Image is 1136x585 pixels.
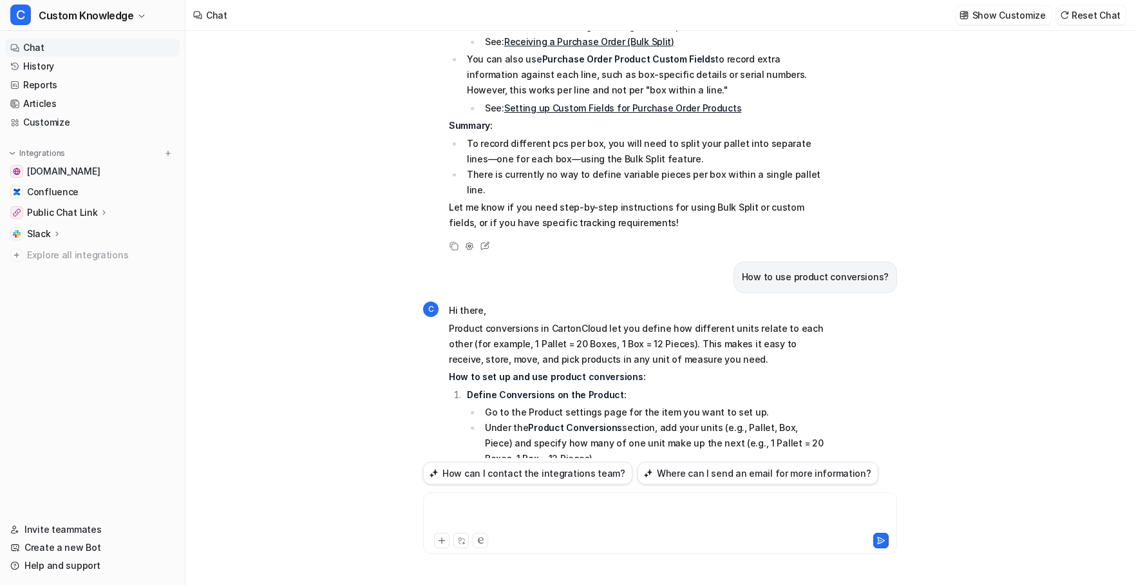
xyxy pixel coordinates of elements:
[5,57,180,75] a: History
[164,149,173,158] img: menu_add.svg
[1056,6,1126,24] button: Reset Chat
[481,405,826,420] li: Go to the Product settings page for the item you want to set up.
[463,136,826,167] li: To record different pcs per box, you will need to split your pallet into separate lines—one for e...
[27,245,175,265] span: Explore all integrations
[27,186,79,198] span: Confluence
[467,389,626,400] strong: Define Conversions on the Product:
[27,165,100,178] span: [DOMAIN_NAME]
[5,521,180,539] a: Invite teammates
[449,321,826,367] p: Product conversions in CartonCloud let you define how different units relate to each other (for e...
[742,269,889,285] p: How to use product conversions?
[504,36,674,47] a: Receiving a Purchase Order (Bulk Split)
[5,76,180,94] a: Reports
[449,303,826,318] p: Hi there,
[504,102,741,113] a: Setting up Custom Fields for Purchase Order Products
[5,113,180,131] a: Customize
[206,8,227,22] div: Chat
[5,39,180,57] a: Chat
[13,188,21,196] img: Confluence
[10,5,31,25] span: C
[481,34,826,50] li: See:
[5,246,180,264] a: Explore all integrations
[481,101,826,116] li: See:
[956,6,1051,24] button: Show Customize
[27,206,98,219] p: Public Chat Link
[8,149,17,158] img: expand menu
[542,53,715,64] strong: Purchase Order Product Custom Fields
[972,8,1046,22] p: Show Customize
[423,302,439,317] span: C
[481,420,826,466] li: Under the section, add your units (e.g., Pallet, Box, Piece) and specify how many of one unit mak...
[10,249,23,262] img: explore all integrations
[504,21,690,32] a: Prevent Undercharged Storage - Bulk Split
[467,52,826,98] p: You can also use to record extra information against each line, such as box-specific details or s...
[5,539,180,557] a: Create a new Bot
[1060,10,1069,20] img: reset
[13,230,21,238] img: Slack
[13,209,21,216] img: Public Chat Link
[5,147,69,160] button: Integrations
[449,120,493,131] strong: Summary:
[528,422,622,433] strong: Product Conversions
[27,227,51,240] p: Slack
[463,167,826,198] li: There is currently no way to define variable pieces per box within a single pallet line.
[638,462,878,484] button: Where can I send an email for more information?
[449,200,826,231] p: Let me know if you need step-by-step instructions for using Bulk Split or custom fields, or if yo...
[960,10,969,20] img: customize
[5,183,180,201] a: ConfluenceConfluence
[449,371,645,382] strong: How to set up and use product conversions:
[13,168,21,175] img: help.cartoncloud.com
[5,95,180,113] a: Articles
[5,162,180,180] a: help.cartoncloud.com[DOMAIN_NAME]
[39,6,134,24] span: Custom Knowledge
[423,462,632,484] button: How can I contact the integrations team?
[19,148,65,158] p: Integrations
[5,557,180,575] a: Help and support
